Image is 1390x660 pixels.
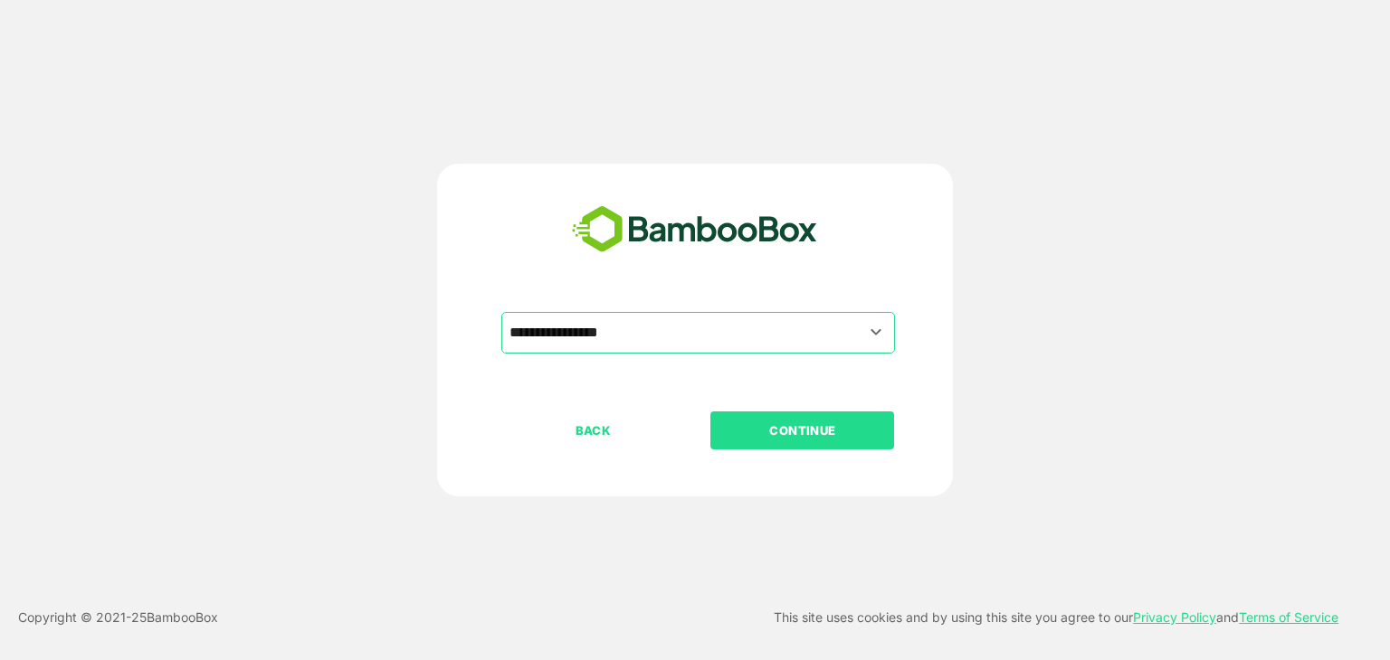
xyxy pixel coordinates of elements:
button: CONTINUE [710,411,894,449]
p: BACK [503,420,684,440]
a: Terms of Service [1239,609,1338,625]
a: Privacy Policy [1133,609,1216,625]
p: CONTINUE [712,420,893,440]
p: This site uses cookies and by using this site you agree to our and [774,607,1338,628]
button: Open [864,320,889,344]
img: bamboobox [562,200,827,259]
button: BACK [501,411,685,449]
p: Copyright © 2021- 25 BambooBox [18,607,218,628]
